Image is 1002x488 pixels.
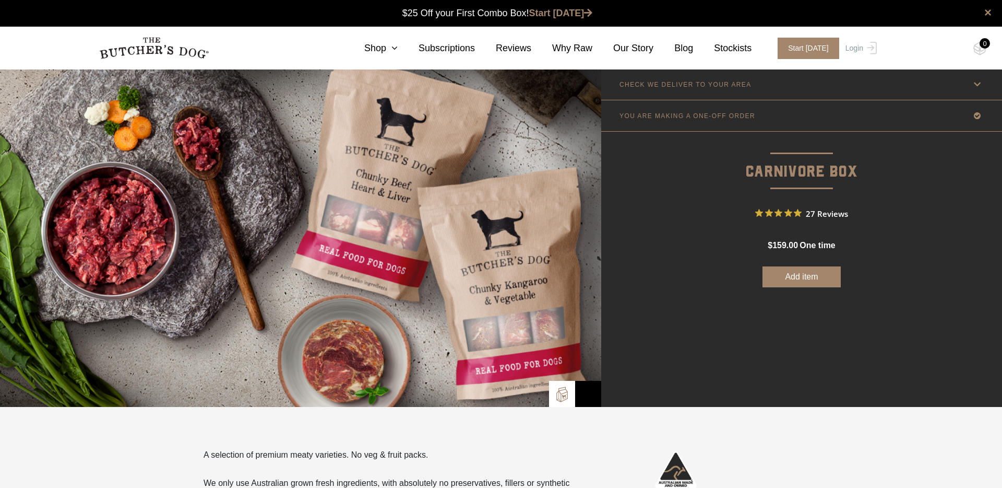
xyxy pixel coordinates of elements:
[475,41,531,55] a: Reviews
[984,6,992,19] a: close
[580,386,596,402] img: Bowl-Icon2.png
[772,241,798,250] span: 159.00
[554,387,570,402] img: TBD_Build-A-Box.png
[601,132,1002,184] p: Carnivore Box
[529,8,593,18] a: Start [DATE]
[806,205,848,221] span: 27 Reviews
[762,266,841,287] button: Add item
[343,41,398,55] a: Shop
[592,41,653,55] a: Our Story
[843,38,877,59] a: Login
[619,81,751,88] p: CHECK WE DELIVER TO YOUR AREA
[601,100,1002,131] a: YOU ARE MAKING A ONE-OFF ORDER
[693,41,751,55] a: Stockists
[778,38,839,59] span: Start [DATE]
[980,38,990,49] div: 0
[653,41,693,55] a: Blog
[601,69,1002,100] a: CHECK WE DELIVER TO YOUR AREA
[973,42,986,55] img: TBD_Cart-Empty.png
[755,205,848,221] button: Rated 4.9 out of 5 stars from 27 reviews. Jump to reviews.
[619,112,755,120] p: YOU ARE MAKING A ONE-OFF ORDER
[767,38,843,59] a: Start [DATE]
[531,41,592,55] a: Why Raw
[768,241,772,250] span: $
[800,241,835,250] span: one time
[398,41,475,55] a: Subscriptions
